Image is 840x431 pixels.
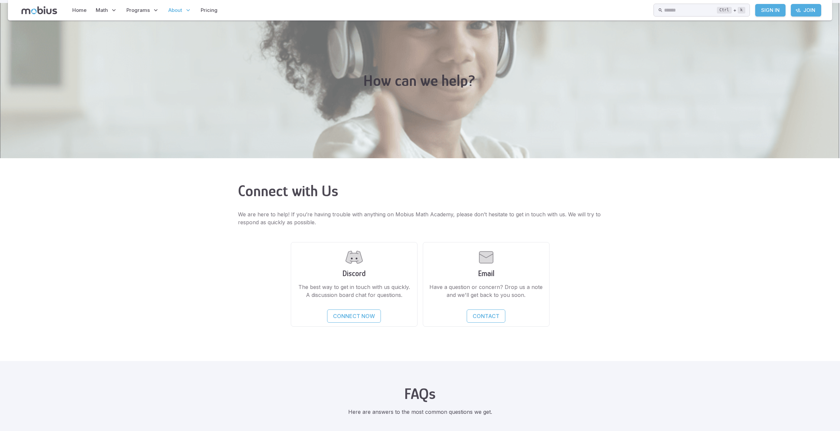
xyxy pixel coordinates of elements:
[467,309,505,323] a: Contact
[428,283,544,299] p: Have a question or concern? Drop us a note and we'll get back to you soon.
[717,7,732,14] kbd: Ctrl
[327,309,381,323] a: Connect Now
[755,4,786,17] a: Sign In
[738,7,745,14] kbd: k
[238,385,602,403] h2: FAQs
[296,269,412,278] h3: Discord
[473,312,499,320] p: Contact
[168,7,182,14] span: About
[791,4,821,17] a: Join
[238,182,602,200] h2: Connect with Us
[238,408,602,416] p: Here are answers to the most common questions we get.
[428,269,544,278] h3: Email
[126,7,150,14] span: Programs
[199,3,219,18] a: Pricing
[238,210,602,226] p: We are here to help! If you’re having trouble with anything on Mobius Math Academy, please don’t ...
[70,3,88,18] a: Home
[96,7,108,14] span: Math
[296,283,412,299] p: The best way to get in touch with us quickly. A discussion board chat for questions.
[717,6,745,14] div: +
[333,312,375,320] p: Connect Now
